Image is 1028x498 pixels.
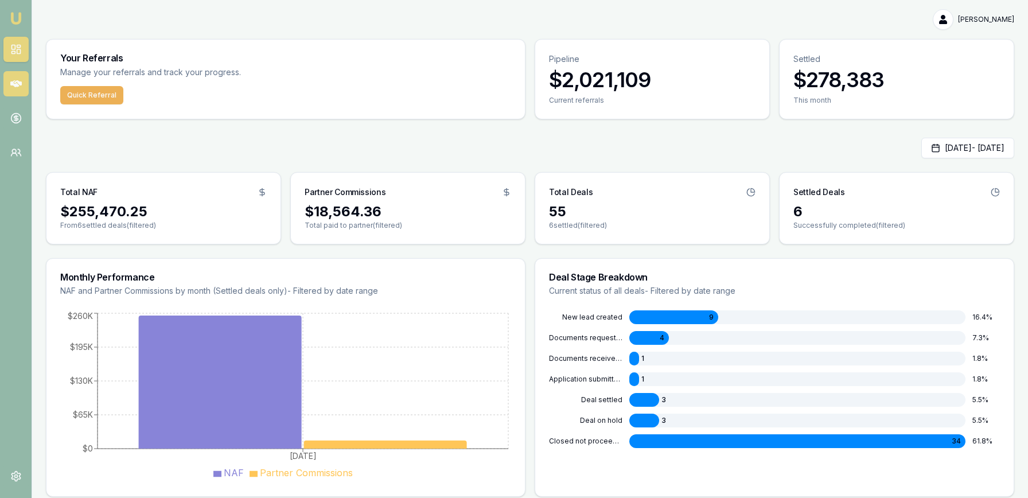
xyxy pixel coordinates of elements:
[60,285,511,297] p: NAF and Partner Commissions by month (Settled deals only) - Filtered by date range
[793,96,1000,105] div: This month
[972,416,1000,425] div: 5.5 %
[73,410,93,419] tspan: $65K
[641,354,644,363] span: 1
[793,53,1000,65] p: Settled
[952,437,961,446] span: 34
[793,186,844,198] h3: Settled Deals
[260,467,353,478] span: Partner Commissions
[641,375,644,384] span: 1
[549,96,756,105] div: Current referrals
[972,395,1000,404] div: 5.5 %
[549,354,622,363] div: DOCUMENTS RECEIVED FROM CLIENT
[549,375,622,384] div: APPLICATION SUBMITTED TO LENDER
[972,375,1000,384] div: 1.8 %
[549,333,622,343] div: DOCUMENTS REQUESTED FROM CLIENT
[60,221,267,230] p: From 6 settled deals (filtered)
[661,416,666,425] span: 3
[661,395,666,404] span: 3
[68,311,93,321] tspan: $260K
[549,186,593,198] h3: Total Deals
[549,273,1000,282] h3: Deal Stage Breakdown
[793,221,1000,230] p: Successfully completed (filtered)
[972,437,1000,446] div: 61.8 %
[549,221,756,230] p: 6 settled (filtered)
[549,313,622,322] div: NEW LEAD CREATED
[70,342,93,352] tspan: $195K
[83,443,93,453] tspan: $0
[9,11,23,25] img: emu-icon-u.png
[549,203,756,221] div: 55
[305,203,511,221] div: $18,564.36
[60,86,123,104] button: Quick Referral
[972,313,1000,322] div: 16.4 %
[921,138,1014,158] button: [DATE]- [DATE]
[549,437,622,446] div: CLOSED NOT PROCEEDING
[549,68,756,91] h3: $2,021,109
[972,354,1000,363] div: 1.8 %
[972,333,1000,343] div: 7.3 %
[60,66,354,79] p: Manage your referrals and track your progress.
[60,186,98,198] h3: Total NAF
[60,203,267,221] div: $255,470.25
[793,68,1000,91] h3: $278,383
[958,15,1014,24] span: [PERSON_NAME]
[549,395,622,404] div: DEAL SETTLED
[549,416,622,425] div: DEAL ON HOLD
[549,53,756,65] p: Pipeline
[305,221,511,230] p: Total paid to partner (filtered)
[290,451,317,461] tspan: [DATE]
[549,285,1000,297] p: Current status of all deals - Filtered by date range
[709,313,714,322] span: 9
[793,203,1000,221] div: 6
[305,186,385,198] h3: Partner Commissions
[60,53,511,63] h3: Your Referrals
[660,333,664,343] span: 4
[60,273,511,282] h3: Monthly Performance
[70,376,93,386] tspan: $130K
[224,467,244,478] span: NAF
